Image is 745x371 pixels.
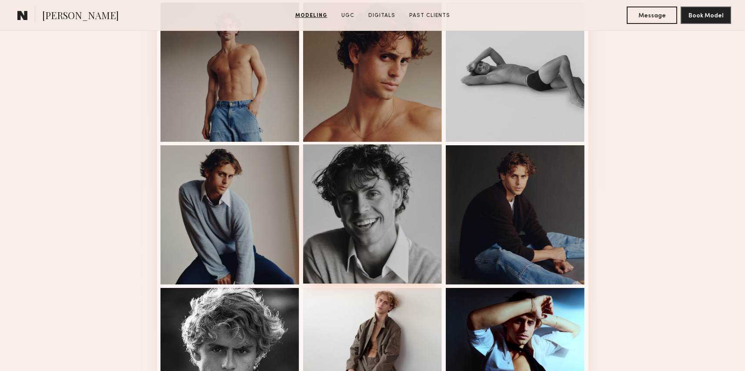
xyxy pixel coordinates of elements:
[42,9,119,24] span: [PERSON_NAME]
[627,7,677,24] button: Message
[292,12,331,20] a: Modeling
[365,12,399,20] a: Digitals
[681,11,731,19] a: Book Model
[338,12,358,20] a: UGC
[406,12,454,20] a: Past Clients
[681,7,731,24] button: Book Model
